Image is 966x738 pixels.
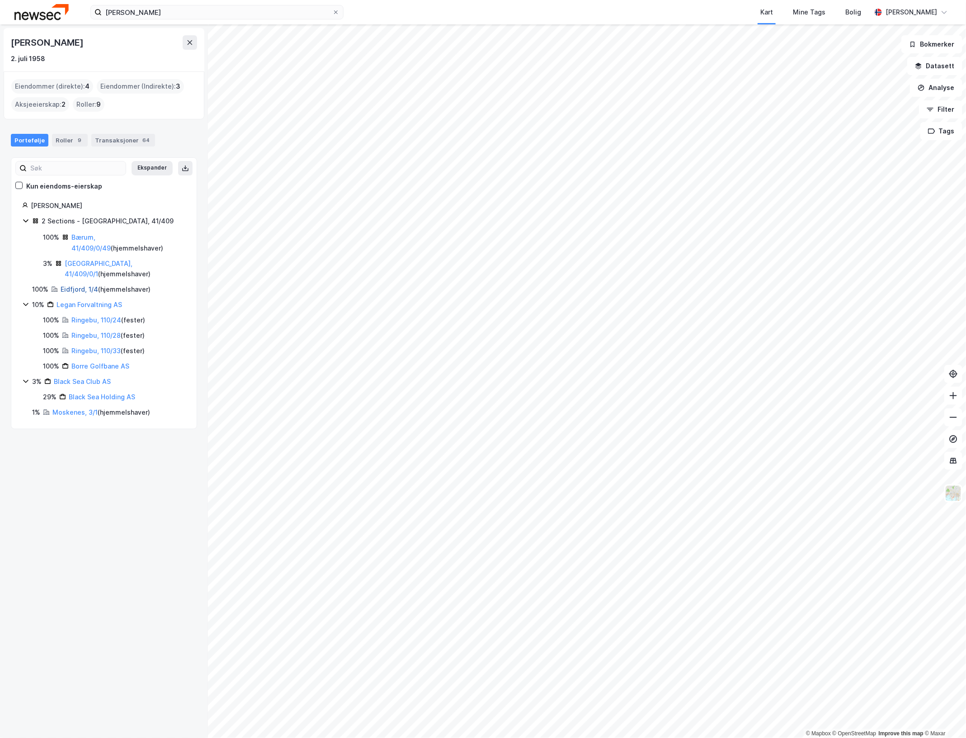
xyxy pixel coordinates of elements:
input: Søk på adresse, matrikkel, gårdeiere, leietakere eller personer [102,5,332,19]
div: 100% [43,315,59,326]
div: 3% [32,376,42,387]
div: 3% [43,258,52,269]
div: ( hjemmelshaver ) [52,407,150,418]
a: Ringebu, 110/24 [71,316,121,324]
button: Analyse [910,79,962,97]
a: Ringebu, 110/33 [71,347,121,355]
a: Improve this map [879,730,924,737]
div: 2. juli 1958 [11,53,45,64]
div: 100% [32,284,48,295]
div: 2 Sections - [GEOGRAPHIC_DATA], 41/409 [42,216,174,227]
input: Søk [27,161,126,175]
div: ( hjemmelshaver ) [61,284,151,295]
a: Mapbox [806,730,831,737]
div: Eiendommer (direkte) : [11,79,93,94]
div: Portefølje [11,134,48,147]
div: Bolig [845,7,861,18]
div: 100% [43,232,59,243]
div: Mine Tags [793,7,825,18]
a: Black Sea Club AS [54,378,111,385]
button: Bokmerker [901,35,962,53]
span: 4 [85,81,90,92]
div: 10% [32,299,44,310]
img: newsec-logo.f6e21ccffca1b3a03d2d.png [14,4,69,20]
div: ( fester ) [71,345,145,356]
a: Black Sea Holding AS [69,393,135,401]
button: Tags [920,122,962,140]
button: Datasett [907,57,962,75]
div: 1% [32,407,40,418]
a: Bærum, 41/409/0/49 [71,233,111,252]
iframe: Chat Widget [921,695,966,738]
div: Kontrollprogram for chat [921,695,966,738]
div: 100% [43,330,59,341]
a: Moskenes, 3/1 [52,408,98,416]
img: Z [945,485,962,502]
div: Roller [52,134,88,147]
a: OpenStreetMap [833,730,876,737]
div: ( fester ) [71,315,145,326]
div: Kun eiendoms-eierskap [26,181,102,192]
div: 64 [141,136,151,145]
a: [GEOGRAPHIC_DATA], 41/409/0/1 [65,260,132,278]
div: [PERSON_NAME] [11,35,85,50]
div: Kart [760,7,773,18]
div: 100% [43,345,59,356]
div: 100% [43,361,59,372]
div: Transaksjoner [91,134,155,147]
a: Legan Forvaltning AS [57,301,122,308]
div: 9 [75,136,84,145]
button: Ekspander [132,161,173,175]
button: Filter [919,100,962,118]
div: [PERSON_NAME] [31,200,186,211]
span: 3 [176,81,180,92]
div: ( fester ) [71,330,145,341]
div: 29% [43,392,57,402]
div: Roller : [73,97,104,112]
div: Aksjeeierskap : [11,97,69,112]
div: [PERSON_NAME] [886,7,937,18]
a: Eidfjord, 1/4 [61,285,98,293]
a: Ringebu, 110/28 [71,331,121,339]
div: Eiendommer (Indirekte) : [97,79,184,94]
div: ( hjemmelshaver ) [71,232,186,254]
span: 9 [96,99,101,110]
a: Borre Golfbane AS [71,362,129,370]
div: ( hjemmelshaver ) [65,258,186,280]
span: 2 [61,99,66,110]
